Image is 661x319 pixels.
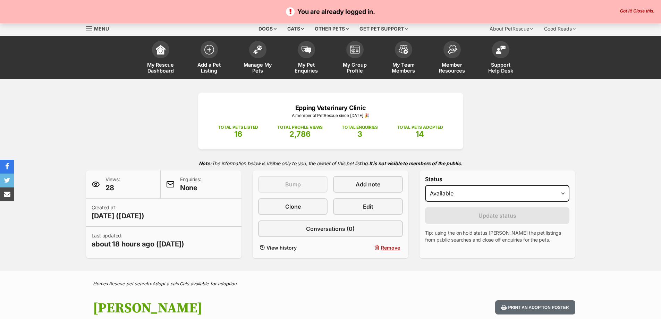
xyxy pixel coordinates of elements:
a: Add note [333,176,402,193]
div: Cats [282,22,309,36]
img: dashboard-icon-eb2f2d2d3e046f16d808141f083e7271f6b2e854fb5c12c21221c1fb7104beca.svg [156,45,166,54]
p: You are already logged in. [7,7,654,16]
p: Enquiries: [180,176,201,193]
p: TOTAL ENQUIRIES [342,124,378,131]
p: Views: [105,176,120,193]
span: Edit [363,202,373,211]
a: Add a Pet Listing [185,37,234,79]
span: Update status [478,211,516,220]
p: A member of PetRescue since [DATE] 🎉 [209,112,453,119]
p: Created at: [92,204,144,221]
img: team-members-icon-5396bd8760b3fe7c0b43da4ab00e1e3bb1a5d9ba89233759b79545d2d3fc5d0d.svg [399,45,408,54]
span: 28 [105,183,120,193]
strong: Note: [199,160,212,166]
strong: It is not visible to members of the public. [369,160,463,166]
a: Menu [86,22,114,34]
h1: [PERSON_NAME] [93,300,387,316]
p: TOTAL PROFILE VIEWS [277,124,323,131]
p: Epping Veterinary Clinic [209,103,453,112]
a: Support Help Desk [476,37,525,79]
label: Status [425,176,570,182]
span: 2,786 [289,129,311,138]
span: Support Help Desk [485,62,516,74]
div: Other pets [310,22,354,36]
p: TOTAL PETS LISTED [218,124,258,131]
p: Tip: using the on hold status [PERSON_NAME] the pet listings from public searches and close off e... [425,229,570,243]
span: Manage My Pets [242,62,273,74]
button: Bump [258,176,328,193]
p: TOTAL PETS ADOPTED [397,124,443,131]
span: 16 [234,129,242,138]
span: My Team Members [388,62,419,74]
button: Print an adoption poster [495,300,575,314]
a: My Team Members [379,37,428,79]
div: Dogs [254,22,281,36]
a: Conversations (0) [258,220,403,237]
span: Member Resources [437,62,468,74]
img: manage-my-pets-icon-02211641906a0b7f246fdf0571729dbe1e7629f14944591b6c1af311fb30b64b.svg [253,45,263,54]
a: Clone [258,198,328,215]
div: Good Reads [539,22,581,36]
a: Home [93,281,106,286]
button: Update status [425,207,570,224]
span: Add a Pet Listing [194,62,225,74]
a: My Rescue Dashboard [136,37,185,79]
a: Rescue pet search [109,281,149,286]
a: Cats available for adoption [180,281,237,286]
p: The information below is visible only to you, the owner of this pet listing. [86,156,575,170]
span: My Rescue Dashboard [145,62,176,74]
span: Menu [94,26,109,32]
a: Manage My Pets [234,37,282,79]
img: help-desk-icon-fdf02630f3aa405de69fd3d07c3f3aa587a6932b1a1747fa1d2bba05be0121f9.svg [496,45,506,54]
a: Edit [333,198,402,215]
img: add-pet-listing-icon-0afa8454b4691262ce3f59096e99ab1cd57d4a30225e0717b998d2c9b9846f56.svg [204,45,214,54]
a: My Pet Enquiries [282,37,331,79]
span: Bump [285,180,301,188]
span: about 18 hours ago ([DATE]) [92,239,185,249]
img: pet-enquiries-icon-7e3ad2cf08bfb03b45e93fb7055b45f3efa6380592205ae92323e6603595dc1f.svg [302,46,311,53]
button: Remove [333,243,402,253]
a: Adopt a cat [152,281,177,286]
img: group-profile-icon-3fa3cf56718a62981997c0bc7e787c4b2cf8bcc04b72c1350f741eb67cf2f40e.svg [350,45,360,54]
span: Clone [285,202,301,211]
span: Conversations (0) [306,225,355,233]
div: > > > [76,281,586,286]
span: Add note [356,180,380,188]
span: My Group Profile [339,62,371,74]
span: View history [266,244,297,251]
span: 14 [416,129,424,138]
a: View history [258,243,328,253]
span: [DATE] ([DATE]) [92,211,144,221]
span: None [180,183,201,193]
p: Last updated: [92,232,185,249]
button: Close the banner [618,9,656,14]
span: 3 [357,129,362,138]
span: My Pet Enquiries [291,62,322,74]
img: member-resources-icon-8e73f808a243e03378d46382f2149f9095a855e16c252ad45f914b54edf8863c.svg [447,45,457,54]
div: Get pet support [355,22,413,36]
a: My Group Profile [331,37,379,79]
span: Remove [381,244,400,251]
div: About PetRescue [485,22,538,36]
a: Member Resources [428,37,476,79]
